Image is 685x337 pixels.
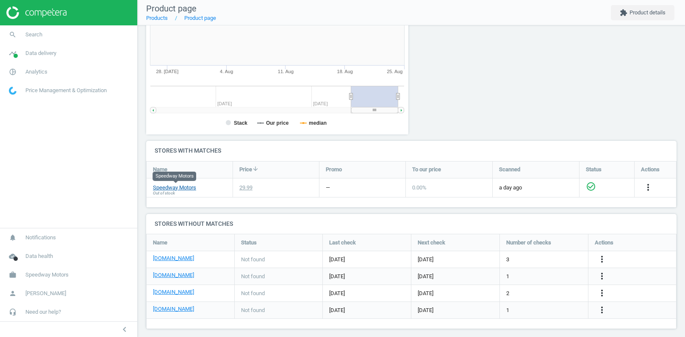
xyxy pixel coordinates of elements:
span: 1 [506,273,509,280]
button: extensionProduct details [611,5,674,20]
span: Search [25,31,42,38]
span: Price [239,166,252,173]
span: Status [586,166,602,173]
span: [DATE] [418,290,433,297]
button: more_vert [643,182,653,193]
span: 2 [506,290,509,297]
span: [DATE] [418,256,433,263]
span: Notifications [25,234,56,241]
h4: Stores without matches [146,214,677,234]
a: [DOMAIN_NAME] [153,255,194,262]
span: Number of checks [506,239,551,247]
div: Speedway Motors [153,172,196,181]
tspan: Stack [234,120,247,126]
div: — [326,184,330,192]
span: Price Management & Optimization [25,87,107,94]
i: extension [620,9,627,16]
span: Out of stock [153,190,175,196]
span: Speedway Motors [25,271,69,279]
i: check_circle_outline [586,181,596,192]
span: Scanned [499,166,520,173]
tspan: 28. [DATE] [156,69,178,74]
span: Product page [146,3,197,14]
span: Not found [241,290,265,297]
span: Next check [418,239,445,247]
a: Speedway Motors [153,184,196,192]
tspan: median [309,120,327,126]
span: Promo [326,166,342,173]
span: Actions [641,166,660,173]
i: cloud_done [5,248,21,264]
tspan: 11. Aug [278,69,294,74]
span: [DATE] [329,290,405,297]
a: [DOMAIN_NAME] [153,288,194,296]
tspan: 25. Aug [387,69,402,74]
i: person [5,285,21,301]
span: To our price [412,166,441,173]
span: Actions [595,239,613,247]
span: [PERSON_NAME] [25,290,66,297]
span: [DATE] [329,273,405,280]
span: 1 [506,307,509,314]
i: more_vert [643,182,653,192]
tspan: 4. Aug [220,69,233,74]
h4: Stores with matches [146,141,677,161]
i: notifications [5,230,21,246]
i: more_vert [597,254,607,264]
button: more_vert [597,288,607,299]
i: work [5,267,21,283]
i: timeline [5,45,21,61]
span: Name [153,239,167,247]
span: 0.00 % [412,184,427,191]
span: Data health [25,252,53,260]
button: chevron_left [114,324,135,335]
tspan: 18. Aug [337,69,353,74]
span: Analytics [25,68,47,76]
span: [DATE] [418,307,433,314]
a: Product page [184,15,216,21]
span: Need our help? [25,308,61,316]
i: chevron_left [119,324,130,334]
span: Not found [241,273,265,280]
span: [DATE] [329,307,405,314]
span: Status [241,239,257,247]
tspan: Our price [266,120,289,126]
span: Not found [241,307,265,314]
i: more_vert [597,305,607,315]
i: headset_mic [5,304,21,320]
img: wGWNvw8QSZomAAAAABJRU5ErkJggg== [9,87,17,95]
a: [DOMAIN_NAME] [153,305,194,313]
span: 3 [506,256,509,263]
i: arrow_downward [252,165,259,172]
span: Data delivery [25,49,56,57]
a: [DOMAIN_NAME] [153,271,194,279]
span: Not found [241,256,265,263]
button: more_vert [597,305,607,316]
span: Last check [329,239,356,247]
button: more_vert [597,271,607,282]
img: ajHJNr6hYgQAAAAASUVORK5CYII= [6,6,67,19]
i: pie_chart_outlined [5,64,21,80]
i: search [5,27,21,43]
span: Name [153,166,167,173]
button: more_vert [597,254,607,265]
a: Products [146,15,168,21]
span: [DATE] [329,256,405,263]
div: 29.99 [239,184,252,192]
span: [DATE] [418,273,433,280]
span: a day ago [499,184,573,192]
